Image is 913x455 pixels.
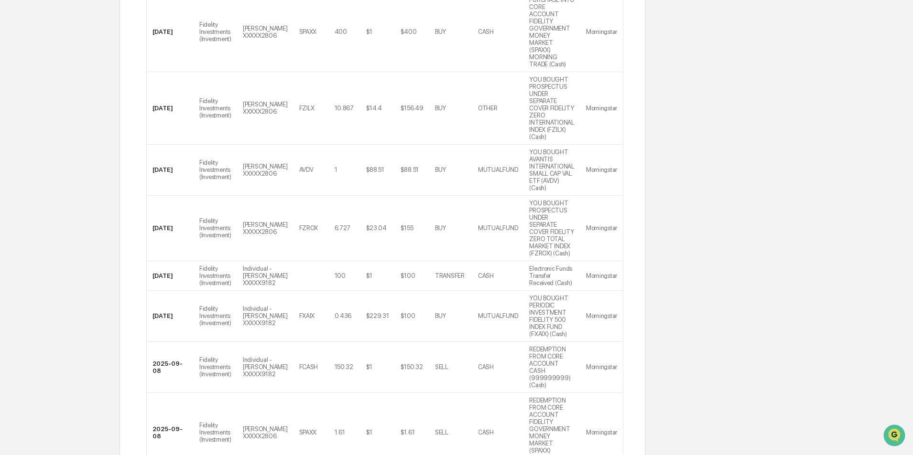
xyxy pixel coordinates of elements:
[335,429,345,436] div: 1.61
[529,295,575,338] div: YOU BOUGHT PERIODIC INVESTMENT FIDELITY 500 INDEX FUND (FXAIX) (Cash)
[401,363,423,370] div: $150.32
[237,196,293,261] td: [PERSON_NAME] XXXXX2806
[199,217,231,239] div: Fidelity Investments (Investment)
[199,356,231,378] div: Fidelity Investments (Investment)
[478,272,494,279] div: CASH
[299,28,317,35] div: SPAXX
[401,105,424,112] div: $156.49
[366,312,389,319] div: $229.31
[335,363,353,370] div: 150.32
[401,312,415,319] div: $100
[199,97,231,119] div: Fidelity Investments (Investment)
[147,261,194,291] td: [DATE]
[335,28,347,35] div: 400
[237,145,293,196] td: [PERSON_NAME] XXXXX2806
[435,312,446,319] div: BUY
[401,224,413,232] div: $155
[435,166,446,173] div: BUY
[580,145,623,196] td: Morningstar
[529,346,575,389] div: REDEMPTION FROM CORE ACCOUNT CASH (999999999) (Cash)
[10,121,17,129] div: 🖐️
[366,28,372,35] div: $1
[10,20,174,35] p: How can we help?
[6,116,65,134] a: 🖐️Preclearance
[478,429,494,436] div: CASH
[401,166,419,173] div: $88.51
[147,196,194,261] td: [DATE]
[299,429,317,436] div: SPAXX
[147,72,194,145] td: [DATE]
[366,429,372,436] div: $1
[882,423,908,449] iframe: Open customer support
[335,105,354,112] div: 10.867
[67,161,116,169] a: Powered byPylon
[366,224,387,232] div: $23.04
[335,272,346,279] div: 100
[580,291,623,342] td: Morningstar
[401,272,415,279] div: $100
[6,135,64,152] a: 🔎Data Lookup
[529,76,575,140] div: YOU BOUGHT PROSPECTUS UNDER SEPARATE COVER FIDELITY ZERO INTERNATIONAL INDEX (FZILX) (Cash)
[435,363,448,370] div: SELL
[478,166,518,173] div: MUTUALFUND
[237,72,293,145] td: [PERSON_NAME] XXXXX2806
[580,196,623,261] td: Morningstar
[299,363,318,370] div: FCASH
[478,363,494,370] div: CASH
[366,272,372,279] div: $1
[478,224,518,232] div: MUTUALFUND
[199,305,231,327] div: Fidelity Investments (Investment)
[529,200,575,257] div: YOU BOUGHT PROSPECTUS UNDER SEPARATE COVER FIDELITY ZERO TOTAL MARKET INDEX (FZROX) (Cash)
[33,73,157,83] div: Start new chat
[366,105,382,112] div: $14.4
[199,265,231,286] div: Fidelity Investments (Investment)
[366,363,372,370] div: $1
[147,145,194,196] td: [DATE]
[366,166,384,173] div: $88.51
[335,166,337,173] div: 1
[65,116,122,134] a: 🗄️Attestations
[299,312,315,319] div: FXAIX
[199,21,231,42] div: Fidelity Investments (Investment)
[529,265,575,286] div: Electronic Funds Transfer Received (Cash)
[237,261,293,291] td: Individual - [PERSON_NAME] XXXXX9182
[580,72,623,145] td: Morningstar
[580,261,623,291] td: Morningstar
[19,138,60,148] span: Data Lookup
[299,166,314,173] div: AVDV
[478,105,498,112] div: OTHER
[147,342,194,393] td: 2025-09-08
[478,312,518,319] div: MUTUALFUND
[69,121,77,129] div: 🗄️
[435,28,446,35] div: BUY
[95,162,116,169] span: Pylon
[435,224,446,232] div: BUY
[299,105,315,112] div: FZILX
[401,28,417,35] div: $400
[163,76,174,87] button: Start new chat
[199,422,231,443] div: Fidelity Investments (Investment)
[580,342,623,393] td: Morningstar
[79,120,119,130] span: Attestations
[478,28,494,35] div: CASH
[10,73,27,90] img: 1746055101610-c473b297-6a78-478c-a979-82029cc54cd1
[435,105,446,112] div: BUY
[529,148,575,191] div: YOU BOUGHT AVANTIS INTERNATIONAL SMALL CAP VAL ETF (AVDV) (Cash)
[147,291,194,342] td: [DATE]
[33,83,121,90] div: We're available if you need us!
[19,120,62,130] span: Preclearance
[199,159,231,180] div: Fidelity Investments (Investment)
[435,429,448,436] div: SELL
[435,272,465,279] div: TRANSFER
[401,429,415,436] div: $1.61
[335,312,352,319] div: 0.436
[10,139,17,147] div: 🔎
[237,291,293,342] td: Individual - [PERSON_NAME] XXXXX9182
[335,224,351,232] div: 6.727
[237,342,293,393] td: Individual - [PERSON_NAME] XXXXX9182
[299,224,318,232] div: FZROX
